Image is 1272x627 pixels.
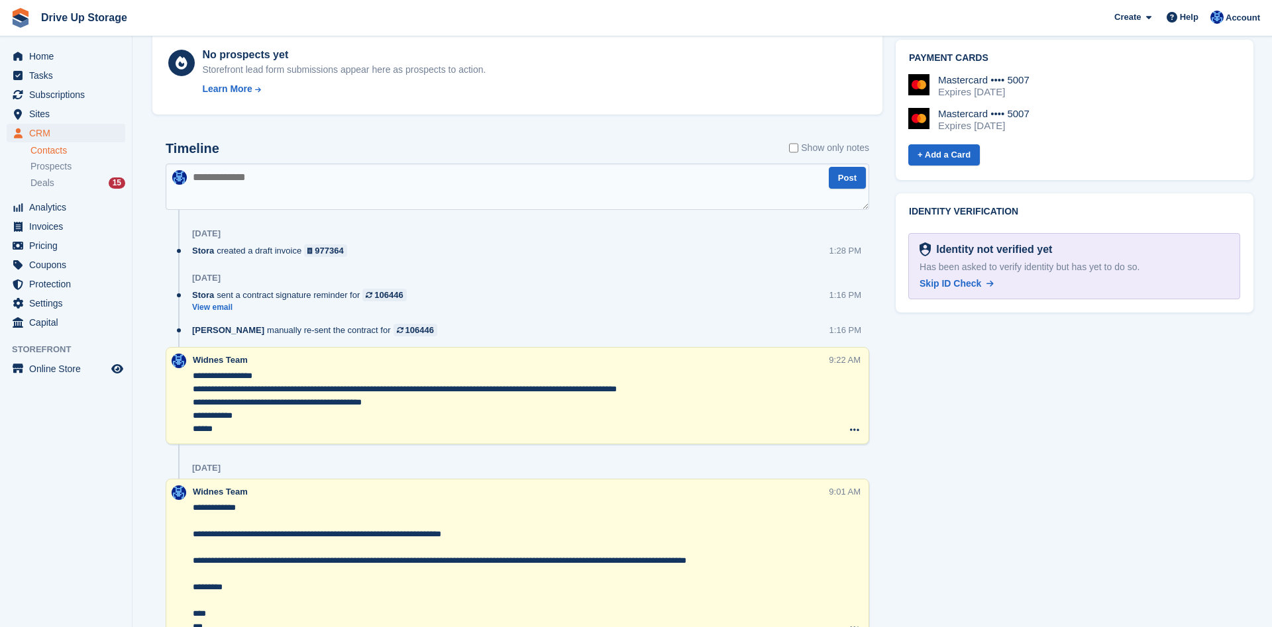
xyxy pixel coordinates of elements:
[7,85,125,104] a: menu
[931,242,1052,258] div: Identity not verified yet
[7,66,125,85] a: menu
[192,324,264,336] span: [PERSON_NAME]
[109,177,125,189] div: 15
[7,360,125,378] a: menu
[920,242,931,257] img: Identity Verification Ready
[192,289,413,301] div: sent a contract signature reminder for
[920,277,994,291] a: Skip ID Check
[30,177,54,189] span: Deals
[29,256,109,274] span: Coupons
[1210,11,1224,24] img: Widnes Team
[30,176,125,190] a: Deals 15
[920,260,1229,274] div: Has been asked to verify identity but has yet to do so.
[829,244,861,257] div: 1:28 PM
[7,294,125,313] a: menu
[908,108,929,129] img: Mastercard Logo
[1180,11,1198,24] span: Help
[829,167,866,189] button: Post
[7,47,125,66] a: menu
[7,236,125,255] a: menu
[11,8,30,28] img: stora-icon-8386f47178a22dfd0bd8f6a31ec36ba5ce8667c1dd55bd0f319d3a0aa187defe.svg
[29,294,109,313] span: Settings
[29,124,109,142] span: CRM
[829,485,861,498] div: 9:01 AM
[30,144,125,157] a: Contacts
[172,170,187,185] img: Widnes Team
[202,63,486,77] div: Storefront lead form submissions appear here as prospects to action.
[394,324,437,336] a: 106446
[829,324,861,336] div: 1:16 PM
[829,289,861,301] div: 1:16 PM
[192,244,354,257] div: created a draft invoice
[7,124,125,142] a: menu
[789,141,869,155] label: Show only notes
[30,160,125,173] a: Prospects
[405,324,434,336] div: 106446
[938,74,1030,86] div: Mastercard •••• 5007
[202,47,486,63] div: No prospects yet
[29,85,109,104] span: Subscriptions
[109,361,125,377] a: Preview store
[193,487,248,497] span: Widnes Team
[29,198,109,217] span: Analytics
[29,105,109,123] span: Sites
[29,66,109,85] span: Tasks
[192,228,221,239] div: [DATE]
[202,82,252,96] div: Learn More
[7,313,125,332] a: menu
[172,354,186,368] img: Widnes Team
[829,354,861,366] div: 9:22 AM
[193,355,248,365] span: Widnes Team
[192,302,413,313] a: View email
[29,47,109,66] span: Home
[202,82,486,96] a: Learn More
[29,236,109,255] span: Pricing
[7,198,125,217] a: menu
[12,343,132,356] span: Storefront
[7,256,125,274] a: menu
[938,108,1030,120] div: Mastercard •••• 5007
[192,273,221,283] div: [DATE]
[29,217,109,236] span: Invoices
[938,86,1030,98] div: Expires [DATE]
[789,141,798,155] input: Show only notes
[192,244,214,257] span: Stora
[938,120,1030,132] div: Expires [DATE]
[362,289,406,301] a: 106446
[7,105,125,123] a: menu
[374,289,403,301] div: 106446
[192,324,444,336] div: manually re-sent the contract for
[909,53,1240,64] h2: Payment cards
[30,160,72,173] span: Prospects
[166,141,219,156] h2: Timeline
[29,313,109,332] span: Capital
[7,275,125,293] a: menu
[908,74,929,95] img: Mastercard Logo
[7,217,125,236] a: menu
[36,7,132,28] a: Drive Up Storage
[1226,11,1260,24] span: Account
[172,485,186,500] img: Widnes Team
[304,244,347,257] a: 977364
[29,275,109,293] span: Protection
[192,289,214,301] span: Stora
[29,360,109,378] span: Online Store
[920,278,981,289] span: Skip ID Check
[192,463,221,473] div: [DATE]
[315,244,343,257] div: 977364
[908,144,980,166] a: + Add a Card
[909,207,1240,217] h2: Identity verification
[1114,11,1141,24] span: Create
